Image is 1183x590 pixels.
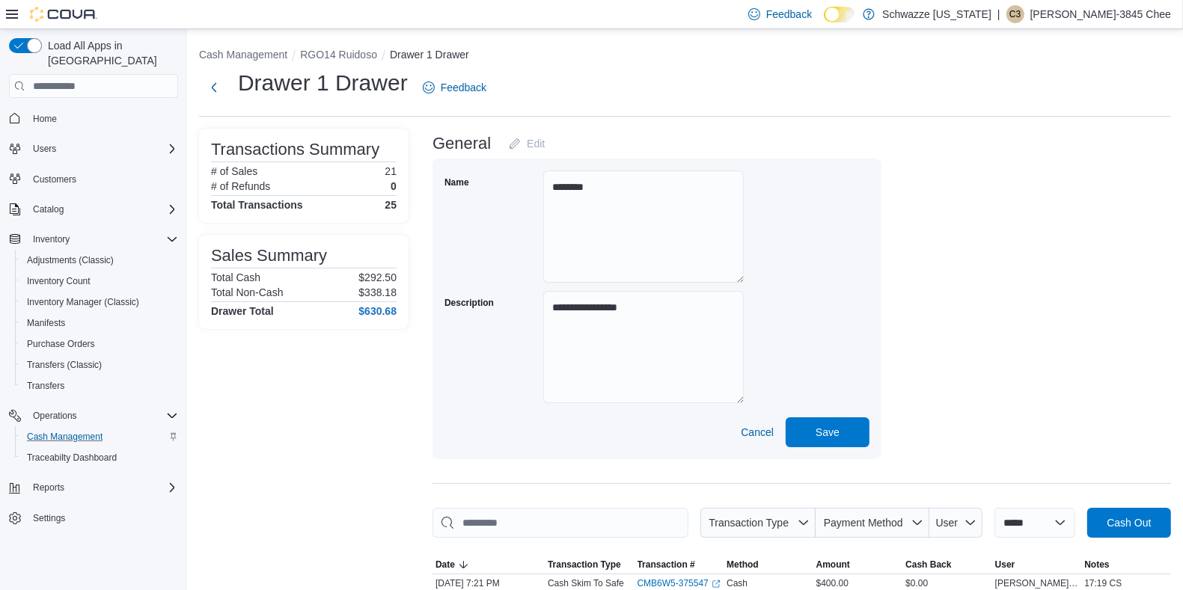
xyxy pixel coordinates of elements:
a: Transfers (Classic) [21,356,108,374]
button: Traceabilty Dashboard [15,447,184,468]
button: Cash Management [15,426,184,447]
span: Save [816,425,840,440]
a: Home [27,110,63,128]
button: Catalog [27,200,70,218]
span: Catalog [33,203,64,215]
button: Users [27,140,62,158]
span: 17:19 CS [1084,577,1122,589]
a: Traceabilty Dashboard [21,449,123,467]
span: Method [727,559,759,571]
span: C3 [1009,5,1021,23]
span: Feedback [441,80,486,95]
h3: Sales Summary [211,247,327,265]
p: Schwazze [US_STATE] [882,5,991,23]
span: Traceabilty Dashboard [27,452,117,464]
button: Inventory [3,229,184,250]
span: Inventory [27,230,178,248]
span: Inventory Count [21,272,178,290]
span: Payment Method [824,517,903,529]
span: Feedback [766,7,812,22]
p: Cash Skim To Safe [548,577,624,589]
button: Customers [3,168,184,190]
span: Adjustments (Classic) [21,251,178,269]
span: Purchase Orders [27,338,95,350]
span: Home [33,113,57,125]
button: User [929,508,982,538]
button: Operations [27,407,83,425]
a: Cash Management [21,428,108,446]
button: Users [3,138,184,159]
button: Transaction Type [545,556,635,574]
span: Cash Management [21,428,178,446]
button: Edit [503,129,551,159]
span: Customers [33,173,76,185]
span: Edit [527,136,545,151]
button: Amount [813,556,903,574]
a: Transfers [21,377,70,395]
button: Home [3,107,184,129]
h4: $630.68 [358,305,397,317]
button: RGO14 Ruidoso [300,49,377,61]
p: [PERSON_NAME]-3845 Chee [1030,5,1171,23]
p: $292.50 [358,271,397,283]
span: Reports [33,482,64,494]
span: Cash [727,577,748,589]
div: Candra-3845 Chee [1006,5,1024,23]
span: Date [435,559,455,571]
h3: General [432,135,491,153]
span: Transaction # [638,559,695,571]
span: Transaction Type [709,517,789,529]
button: Method [724,556,813,574]
button: Adjustments (Classic) [15,250,184,271]
button: Transaction Type [700,508,816,538]
span: Transfers (Classic) [21,356,178,374]
span: Settings [27,508,178,527]
a: Customers [27,170,82,188]
button: Transfers [15,375,184,396]
span: Operations [27,407,178,425]
span: Customers [27,170,178,188]
nav: An example of EuiBreadcrumbs [199,47,1171,65]
p: $338.18 [358,286,397,298]
h4: Total Transactions [211,199,303,211]
button: Transfers (Classic) [15,354,184,375]
span: User [995,559,1015,571]
button: Reports [3,477,184,498]
button: Cash Out [1087,508,1171,538]
svg: External link [712,580,721,589]
button: Cash Back [902,556,992,574]
img: Cova [30,7,97,22]
button: User [992,556,1082,574]
button: Purchase Orders [15,334,184,354]
span: Inventory Manager (Classic) [21,293,178,311]
span: Cash Back [905,559,951,571]
a: CMB6W5-375547External link [638,577,721,589]
h3: Transactions Summary [211,141,379,159]
button: Manifests [15,313,184,334]
button: Reports [27,479,70,497]
a: Settings [27,509,71,527]
h4: Drawer Total [211,305,274,317]
span: Users [27,140,178,158]
span: Notes [1084,559,1109,571]
button: Save [786,417,869,447]
input: Dark Mode [824,7,855,22]
span: Purchase Orders [21,335,178,353]
h6: Total Cash [211,271,260,283]
input: This is a search bar. As you type, the results lower in the page will automatically filter. [432,508,688,538]
span: Users [33,143,56,155]
a: Inventory Count [21,272,97,290]
span: $400.00 [816,577,849,589]
span: Home [27,108,178,127]
span: [PERSON_NAME]-3845 Chee [995,577,1079,589]
button: Inventory [27,230,76,248]
span: Adjustments (Classic) [27,254,114,266]
button: Cash Management [199,49,287,61]
button: Cancel [735,417,780,447]
span: Inventory Count [27,275,91,287]
button: Next [199,73,229,102]
h1: Drawer 1 Drawer [238,68,408,98]
button: Notes [1081,556,1171,574]
button: Settings [3,507,184,529]
span: Reports [27,479,178,497]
